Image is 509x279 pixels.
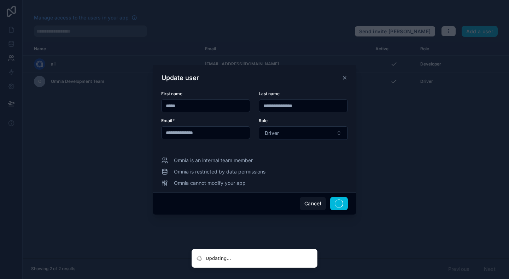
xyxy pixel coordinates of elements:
span: Omnia is an internal team member [174,157,253,164]
span: First name [161,91,182,96]
span: Email [161,118,172,123]
span: Omnia cannot modify your app [174,180,246,187]
h3: Update user [162,74,199,82]
span: Omnia is restricted by data permissions [174,168,265,175]
button: Select Button [259,126,348,140]
div: Updating... [206,255,231,262]
span: Last name [259,91,280,96]
button: Cancel [300,197,326,210]
span: Driver [265,130,279,137]
span: Role [259,118,268,123]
